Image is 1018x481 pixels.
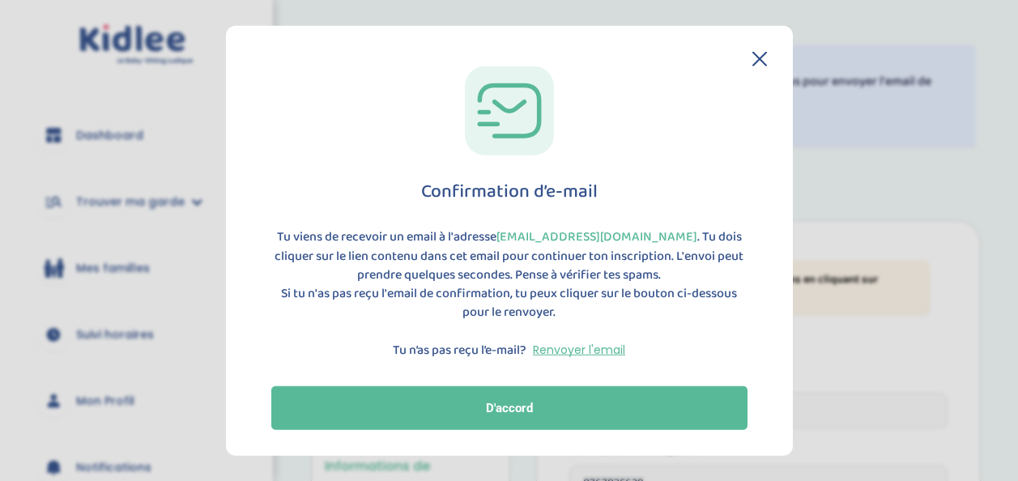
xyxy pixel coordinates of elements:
p: Tu n’as pas reçu l’e-mail? [393,341,526,360]
button: Renvoyer l'email [533,342,625,359]
button: D'accord [271,385,748,429]
h1: Confirmation d’e-mail [421,181,598,202]
span: [EMAIL_ADDRESS][DOMAIN_NAME] [496,227,697,247]
p: Tu viens de recevoir un email à l'adresse . Tu dois cliquer sur le lien contenu dans cet email po... [273,228,745,321]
